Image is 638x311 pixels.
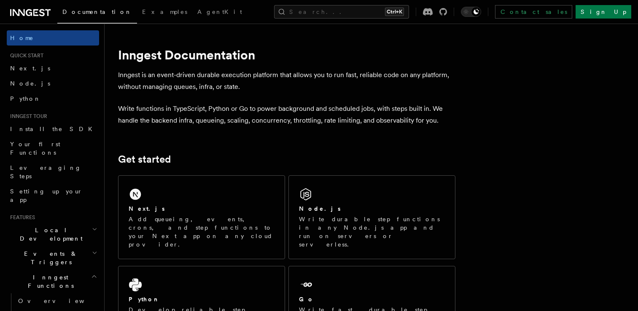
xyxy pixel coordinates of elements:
[7,61,99,76] a: Next.js
[7,214,35,221] span: Features
[7,223,99,246] button: Local Development
[118,103,455,126] p: Write functions in TypeScript, Python or Go to power background and scheduled jobs, with steps bu...
[10,34,34,42] span: Home
[7,246,99,270] button: Events & Triggers
[7,273,91,290] span: Inngest Functions
[10,188,83,203] span: Setting up your app
[118,175,285,259] a: Next.jsAdd queueing, events, crons, and step functions to your Next app on any cloud provider.
[118,153,171,165] a: Get started
[10,65,50,72] span: Next.js
[10,80,50,87] span: Node.js
[7,137,99,160] a: Your first Functions
[385,8,404,16] kbd: Ctrl+K
[57,3,137,24] a: Documentation
[10,95,41,102] span: Python
[7,184,99,207] a: Setting up your app
[299,215,445,249] p: Write durable step functions in any Node.js app and run on servers or serverless.
[7,160,99,184] a: Leveraging Steps
[7,121,99,137] a: Install the SDK
[142,8,187,15] span: Examples
[495,5,572,19] a: Contact sales
[137,3,192,23] a: Examples
[118,69,455,93] p: Inngest is an event-driven durable execution platform that allows you to run fast, reliable code ...
[10,164,81,180] span: Leveraging Steps
[15,293,99,308] a: Overview
[129,295,160,303] h2: Python
[7,91,99,106] a: Python
[10,141,60,156] span: Your first Functions
[288,175,455,259] a: Node.jsWrite durable step functions in any Node.js app and run on servers or serverless.
[7,249,92,266] span: Events & Triggers
[461,7,481,17] button: Toggle dark mode
[576,5,631,19] a: Sign Up
[274,5,409,19] button: Search...Ctrl+K
[197,8,242,15] span: AgentKit
[192,3,247,23] a: AgentKit
[7,30,99,46] a: Home
[7,76,99,91] a: Node.js
[7,52,43,59] span: Quick start
[7,270,99,293] button: Inngest Functions
[129,204,165,213] h2: Next.js
[10,126,97,132] span: Install the SDK
[118,47,455,62] h1: Inngest Documentation
[129,215,275,249] p: Add queueing, events, crons, and step functions to your Next app on any cloud provider.
[7,226,92,243] span: Local Development
[62,8,132,15] span: Documentation
[299,295,314,303] h2: Go
[299,204,341,213] h2: Node.js
[7,113,47,120] span: Inngest tour
[18,298,105,304] span: Overview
